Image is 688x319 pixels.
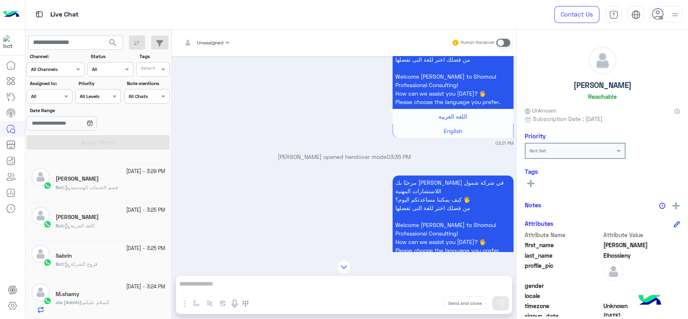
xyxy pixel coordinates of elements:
span: Omar [603,241,680,249]
img: WhatsApp [44,259,52,267]
img: scroll [337,260,351,274]
img: defaultAdmin.png [603,261,624,281]
b: : [56,223,64,229]
img: add [672,202,680,209]
span: قسم الخدمات الهندسية [64,184,118,190]
span: Attribute Value [603,231,680,239]
img: hulul-logo.png [636,287,664,315]
label: Channel: [30,53,84,60]
div: Select [139,65,155,74]
small: [DATE] - 3:25 PM [126,245,165,252]
span: Subscription Date : [DATE] [533,115,603,123]
h5: Sabrin [56,252,72,259]
span: profile_pic [525,261,602,280]
span: Bot [56,184,63,190]
img: profile [670,10,680,20]
h5: Ibrahim Shosha [56,175,99,182]
p: [PERSON_NAME] opened handover mode [175,152,513,161]
img: WhatsApp [44,181,52,190]
span: English [444,127,462,134]
img: defaultAdmin.png [31,245,50,263]
h6: Notes [525,201,541,208]
img: WhatsApp [44,297,52,305]
span: اللغة العربية [64,223,95,229]
h6: Tags [525,168,680,175]
span: Bot [56,223,63,229]
label: Tags [139,53,169,60]
b: : [56,261,64,267]
span: 03:35 PM [387,153,411,160]
span: Bot [56,261,63,267]
h6: Reachable [588,93,617,100]
span: locale [525,292,602,300]
span: last_name [525,251,602,260]
span: ola (Admin) [56,299,81,305]
span: null [603,292,680,300]
span: null [603,281,680,290]
span: السلام عليكم [83,299,109,305]
small: [DATE] - 3:24 PM [126,283,165,291]
img: defaultAdmin.png [589,47,616,74]
span: Attribute Name [525,231,602,239]
img: defaultAdmin.png [31,168,50,186]
h5: Heba Elmahdy [56,214,99,221]
small: [DATE] - 3:25 PM [126,206,165,214]
img: 110260793960483 [3,35,18,50]
span: Unknown [525,106,556,115]
label: Date Range [30,107,120,114]
span: Elhossieny [603,251,680,260]
b: Not Set [530,148,546,154]
span: فروع الشركة [64,261,98,267]
span: search [108,38,118,48]
label: Assigned to: [30,80,71,87]
button: search [103,35,123,53]
small: [DATE] - 3:29 PM [126,168,165,175]
small: 03:21 PM [495,140,513,146]
h5: [PERSON_NAME] [574,81,632,90]
img: notes [659,202,665,209]
button: Send and close [444,296,486,310]
img: defaultAdmin.png [31,206,50,225]
span: timezone [525,302,602,310]
label: Status [91,53,132,60]
img: WhatsApp [44,220,52,228]
img: tab [609,10,618,19]
img: tab [631,10,640,19]
small: Human Handover [461,40,495,46]
b: : [56,184,64,190]
img: defaultAdmin.png [31,283,50,301]
h5: M.shamy [56,291,79,298]
span: first_name [525,241,602,249]
p: 29/9/2025, 3:35 PM [393,175,513,257]
a: Contact Us [554,6,599,23]
p: Live Chat [50,9,79,20]
h6: Attributes [525,220,553,227]
a: tab [605,6,621,23]
button: Apply Filters [27,135,170,150]
label: Priority [79,80,120,87]
label: Note mentions [127,80,168,87]
img: Logo [3,6,19,23]
span: اللغة العربية [439,113,467,120]
img: tab [34,9,44,19]
b: : [56,299,83,305]
span: Unknown [603,302,680,310]
span: gender [525,281,602,290]
span: Unassigned [197,40,223,46]
p: 29/9/2025, 3:21 PM [393,27,513,109]
h6: Priority [525,132,546,140]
